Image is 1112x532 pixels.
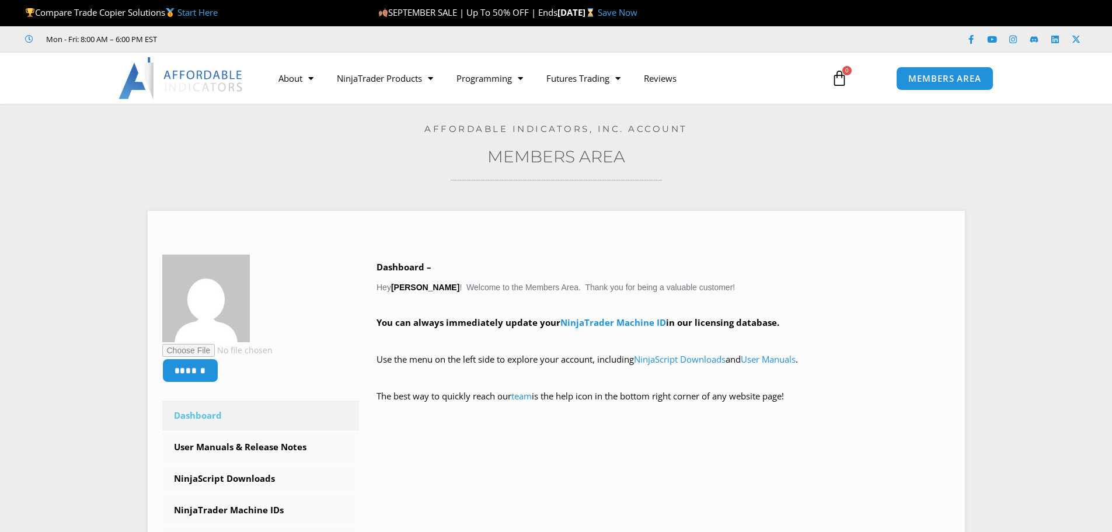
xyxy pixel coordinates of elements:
a: Members Area [487,147,625,166]
div: Hey ! Welcome to the Members Area. Thank you for being a valuable customer! [377,259,950,421]
a: NinjaTrader Products [325,65,445,92]
strong: [DATE] [557,6,598,18]
a: NinjaTrader Machine IDs [162,495,360,526]
span: Mon - Fri: 8:00 AM – 6:00 PM EST [43,32,157,46]
span: MEMBERS AREA [908,74,981,83]
a: NinjaScript Downloads [162,464,360,494]
b: Dashboard – [377,261,431,273]
span: Compare Trade Copier Solutions [25,6,218,18]
p: Use the menu on the left side to explore your account, including and . [377,352,950,384]
a: User Manuals & Release Notes [162,432,360,463]
p: The best way to quickly reach our is the help icon in the bottom right corner of any website page! [377,388,950,421]
a: User Manuals [741,353,796,365]
iframe: Customer reviews powered by Trustpilot [173,33,348,45]
img: 🥇 [166,8,175,17]
a: Start Here [177,6,218,18]
a: Reviews [632,65,688,92]
a: team [511,390,532,402]
img: LogoAI | Affordable Indicators – NinjaTrader [118,57,244,99]
img: 1cda7bb3d2aa5015aa0ef1678209ce98182e51c0a98884b97cbdbeb77eb43905 [162,255,250,342]
img: 🍂 [379,8,388,17]
a: Save Now [598,6,637,18]
a: Affordable Indicators, Inc. Account [424,123,688,134]
strong: You can always immediately update your in our licensing database. [377,317,779,328]
img: ⌛ [586,8,595,17]
span: SEPTEMBER SALE | Up To 50% OFF | Ends [378,6,557,18]
nav: Menu [267,65,818,92]
a: NinjaScript Downloads [634,353,726,365]
a: Dashboard [162,401,360,431]
strong: [PERSON_NAME] [391,283,459,292]
img: 🏆 [26,8,34,17]
a: Futures Trading [535,65,632,92]
a: MEMBERS AREA [896,67,994,91]
a: Programming [445,65,535,92]
a: 0 [814,61,865,95]
a: NinjaTrader Machine ID [560,317,666,328]
span: 0 [842,66,852,75]
a: About [267,65,325,92]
